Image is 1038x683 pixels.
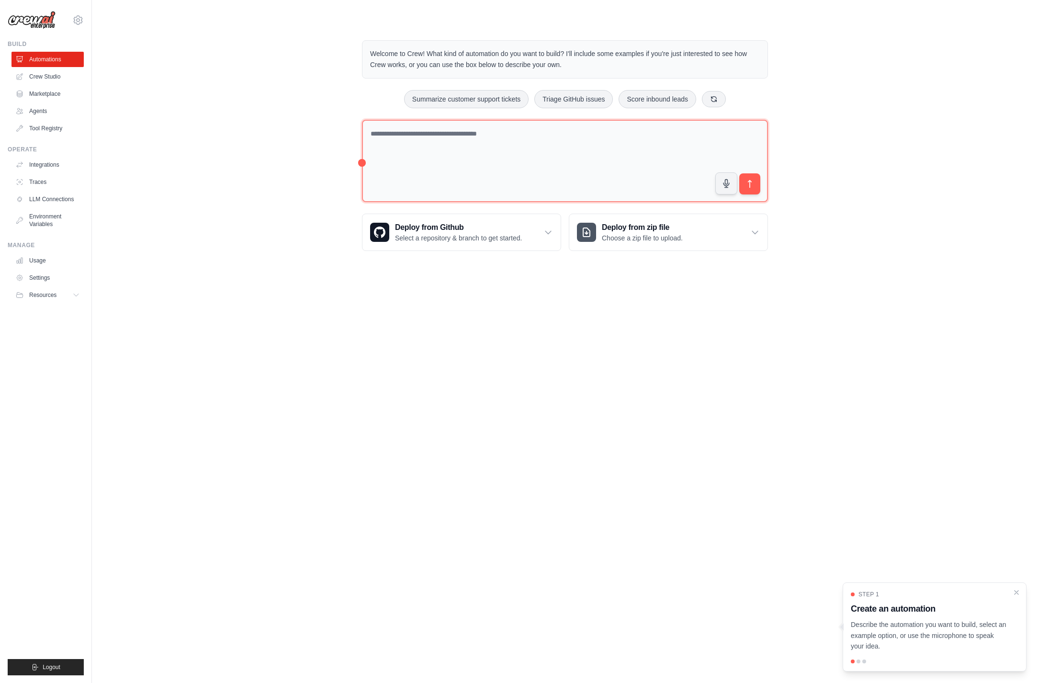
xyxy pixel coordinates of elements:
[11,253,84,268] a: Usage
[602,233,683,243] p: Choose a zip file to upload.
[29,291,56,299] span: Resources
[43,663,60,671] span: Logout
[11,103,84,119] a: Agents
[619,90,696,108] button: Score inbound leads
[395,222,522,233] h3: Deploy from Github
[851,619,1007,652] p: Describe the automation you want to build, select an example option, or use the microphone to spe...
[11,287,84,303] button: Resources
[858,591,879,598] span: Step 1
[11,86,84,102] a: Marketplace
[395,233,522,243] p: Select a repository & branch to get started.
[8,11,56,29] img: Logo
[11,121,84,136] a: Tool Registry
[370,48,760,70] p: Welcome to Crew! What kind of automation do you want to build? I'll include some examples if you'...
[11,270,84,285] a: Settings
[602,222,683,233] h3: Deploy from zip file
[11,174,84,190] a: Traces
[8,146,84,153] div: Operate
[534,90,613,108] button: Triage GitHub issues
[11,157,84,172] a: Integrations
[11,52,84,67] a: Automations
[11,69,84,84] a: Crew Studio
[1013,589,1020,596] button: Close walkthrough
[8,40,84,48] div: Build
[990,637,1038,683] iframe: Chat Widget
[11,192,84,207] a: LLM Connections
[8,659,84,675] button: Logout
[8,241,84,249] div: Manage
[851,602,1007,615] h3: Create an automation
[404,90,529,108] button: Summarize customer support tickets
[11,209,84,232] a: Environment Variables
